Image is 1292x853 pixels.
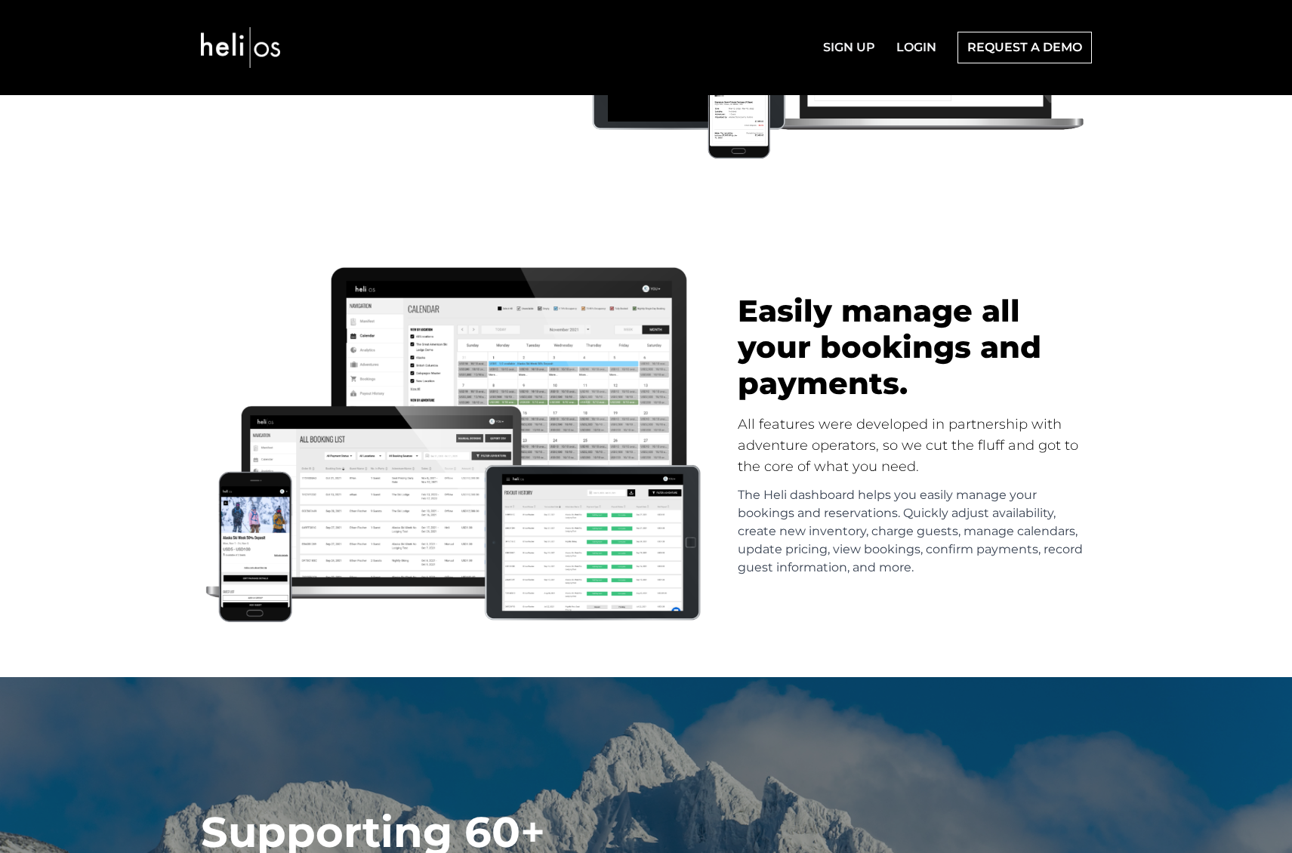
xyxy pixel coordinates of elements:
p: The Heli dashboard helps you easily manage your bookings and reservations. Quickly adjust availab... [738,486,1091,577]
p: All features were developed in partnership with adventure operators, so we cut the fluff and got ... [738,414,1091,477]
h2: Easily manage all your bookings and payments. [738,293,1091,402]
a: LOGIN [887,32,945,63]
a: SIGN UP [814,32,884,63]
img: Heli OS Logo [201,9,280,86]
img: product [201,260,708,630]
a: REQUEST A DEMO [957,32,1092,63]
